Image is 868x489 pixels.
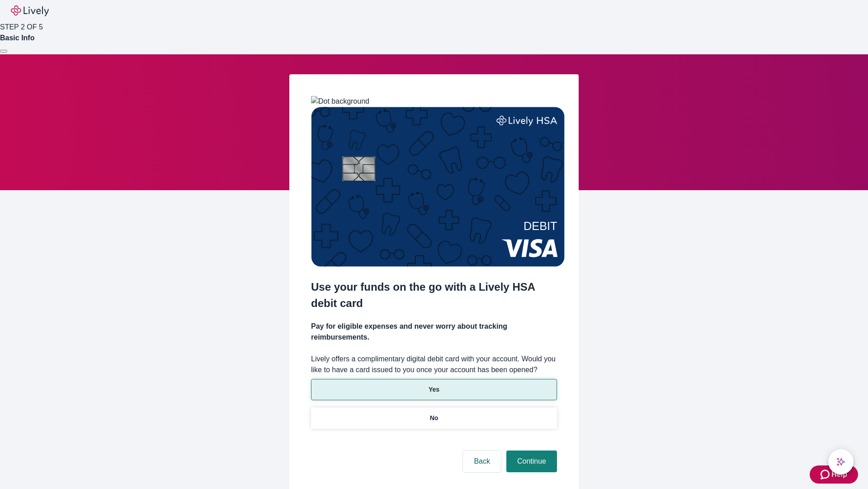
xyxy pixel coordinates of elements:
[836,457,845,466] svg: Lively AI Assistant
[463,451,501,472] button: Back
[311,279,557,312] h2: Use your funds on the go with a Lively HSA debit card
[810,465,858,484] button: Zendesk support iconHelp
[311,96,369,107] img: Dot background
[311,407,557,429] button: No
[506,451,557,472] button: Continue
[311,354,557,375] label: Lively offers a complimentary digital debit card with your account. Would you like to have a card...
[429,385,439,394] p: Yes
[311,321,557,343] h4: Pay for eligible expenses and never worry about tracking reimbursements.
[311,107,565,267] img: Debit card
[11,5,49,16] img: Lively
[430,413,439,423] p: No
[821,469,831,480] svg: Zendesk support icon
[311,379,557,400] button: Yes
[831,469,847,480] span: Help
[828,449,854,475] button: chat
